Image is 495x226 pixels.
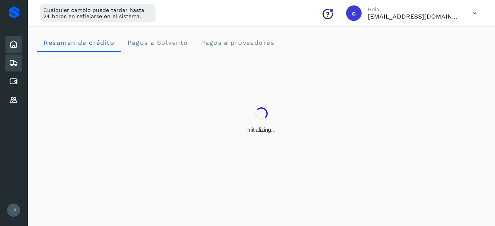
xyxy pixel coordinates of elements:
span: Pagos a Solvento [127,39,188,46]
div: Proveedores [5,92,22,109]
div: Inicio [5,36,22,53]
span: Pagos a proveedores [200,39,274,46]
div: Cuentas por pagar [5,73,22,90]
p: Hola, [368,6,461,13]
div: Cualquier cambio puede tardar hasta 24 horas en reflejarse en el sistema. [40,4,155,22]
div: Embarques [5,54,22,71]
span: Resumen de crédito [43,39,114,46]
p: carojas@niagarawater.com [368,13,461,20]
